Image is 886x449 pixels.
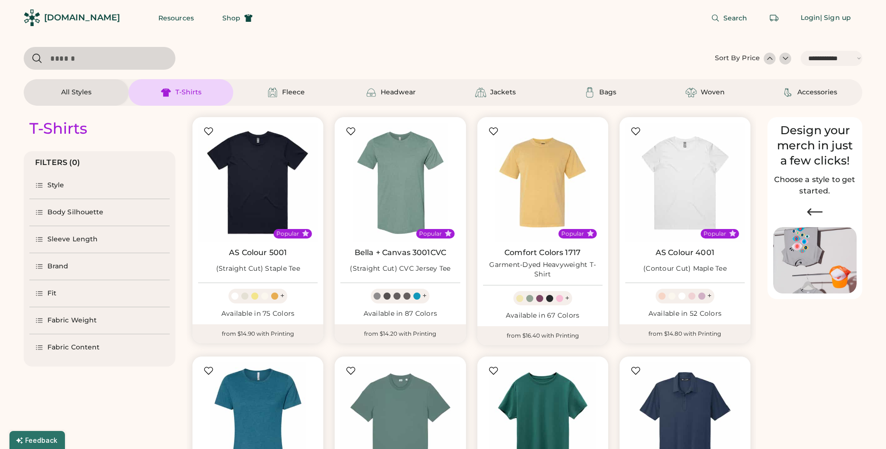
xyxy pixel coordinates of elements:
div: Login [801,13,821,23]
div: Popular [276,230,299,238]
div: Available in 75 Colors [198,309,318,319]
div: from $14.80 with Printing [620,324,750,343]
div: Fleece [282,88,305,97]
button: Popular Style [445,230,452,237]
button: Resources [147,9,205,27]
div: Popular [703,230,726,238]
div: | Sign up [820,13,851,23]
img: Rendered Logo - Screens [24,9,40,26]
div: Fabric Content [47,343,100,352]
div: Available in 67 Colors [483,311,603,321]
div: (Straight Cut) Staple Tee [216,264,300,274]
div: + [707,291,712,301]
div: T-Shirts [175,88,201,97]
div: Bags [599,88,616,97]
img: BELLA + CANVAS 3001CVC (Straight Cut) CVC Jersey Tee [340,123,460,242]
div: T-Shirts [29,119,87,138]
div: FILTERS (0) [35,157,81,168]
h2: Choose a style to get started. [773,174,857,197]
a: AS Colour 5001 [229,248,287,257]
button: Retrieve an order [765,9,784,27]
div: Fit [47,289,56,298]
img: Fleece Icon [267,87,278,98]
span: Search [723,15,748,21]
div: Available in 87 Colors [340,309,460,319]
img: Accessories Icon [782,87,794,98]
div: All Styles [61,88,91,97]
iframe: Front Chat [841,406,882,447]
div: Sleeve Length [47,235,98,244]
div: Popular [419,230,442,238]
div: + [422,291,427,301]
div: Garment-Dyed Heavyweight T-Shirt [483,260,603,279]
img: Bags Icon [584,87,595,98]
div: [DOMAIN_NAME] [44,12,120,24]
img: Image of Lisa Congdon Eye Print on T-Shirt and Hat [773,227,857,294]
div: Popular [561,230,584,238]
a: Bella + Canvas 3001CVC [355,248,446,257]
img: T-Shirts Icon [160,87,172,98]
a: AS Colour 4001 [656,248,714,257]
div: Sort By Price [715,54,760,63]
span: Shop [222,15,240,21]
div: + [565,293,569,303]
div: Design your merch in just a few clicks! [773,123,857,168]
div: (Contour Cut) Maple Tee [643,264,727,274]
button: Search [700,9,759,27]
img: AS Colour 4001 (Contour Cut) Maple Tee [625,123,745,242]
div: Body Silhouette [47,208,104,217]
img: Comfort Colors 1717 Garment-Dyed Heavyweight T-Shirt [483,123,603,242]
div: Accessories [797,88,837,97]
button: Popular Style [729,230,736,237]
div: Brand [47,262,69,271]
div: Headwear [381,88,416,97]
div: (Straight Cut) CVC Jersey Tee [350,264,450,274]
div: from $14.90 with Printing [192,324,323,343]
button: Shop [211,9,264,27]
img: Headwear Icon [365,87,377,98]
img: AS Colour 5001 (Straight Cut) Staple Tee [198,123,318,242]
button: Popular Style [302,230,309,237]
img: Jackets Icon [475,87,486,98]
button: Popular Style [587,230,594,237]
img: Woven Icon [685,87,697,98]
div: from $16.40 with Printing [477,326,608,345]
div: Woven [701,88,725,97]
div: Style [47,181,64,190]
div: Jackets [490,88,516,97]
div: Available in 52 Colors [625,309,745,319]
div: Fabric Weight [47,316,97,325]
a: Comfort Colors 1717 [504,248,581,257]
div: from $14.20 with Printing [335,324,466,343]
div: + [280,291,284,301]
